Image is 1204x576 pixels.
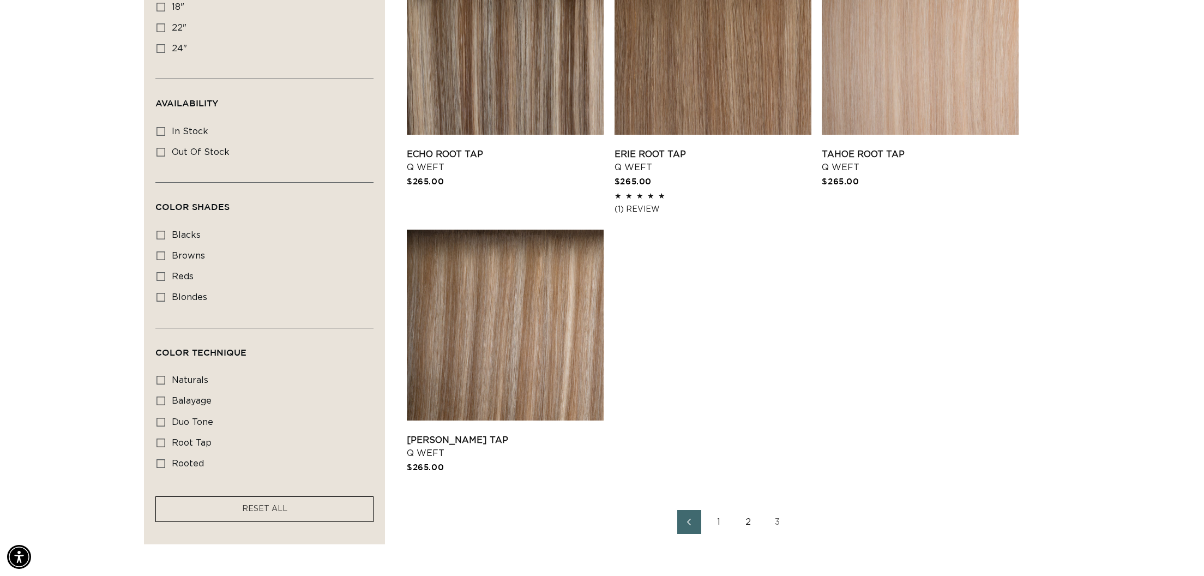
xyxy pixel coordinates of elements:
span: balayage [172,397,212,405]
span: 22" [172,23,186,32]
div: Accessibility Menu [7,545,31,569]
span: RESET ALL [242,505,287,513]
span: reds [172,272,194,281]
a: Echo Root Tap Q Weft [407,148,604,174]
summary: Color Shades (0 selected) [155,183,374,222]
span: rooted [172,459,204,468]
nav: Pagination [407,510,1060,534]
summary: Color Technique (0 selected) [155,328,374,368]
span: root tap [172,439,212,447]
a: Page 3 [766,510,790,534]
a: Page 1 [707,510,731,534]
span: blondes [172,293,207,302]
a: Previous page [677,510,701,534]
a: [PERSON_NAME] Tap Q Weft [407,434,604,460]
span: 24" [172,44,187,53]
span: blacks [172,231,201,239]
a: Page 2 [736,510,760,534]
span: browns [172,251,205,260]
span: Color Technique [155,347,246,357]
span: Color Shades [155,202,230,212]
a: Tahoe Root Tap Q Weft [822,148,1019,174]
a: RESET ALL [242,502,287,516]
span: In stock [172,127,208,136]
span: Out of stock [172,148,230,157]
a: Erie Root Tap Q Weft [615,148,811,174]
span: naturals [172,376,208,385]
span: Availability [155,98,218,108]
span: duo tone [172,418,213,427]
iframe: Chat Widget [1149,524,1204,576]
summary: Availability (0 selected) [155,79,374,118]
span: 18" [172,3,184,11]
